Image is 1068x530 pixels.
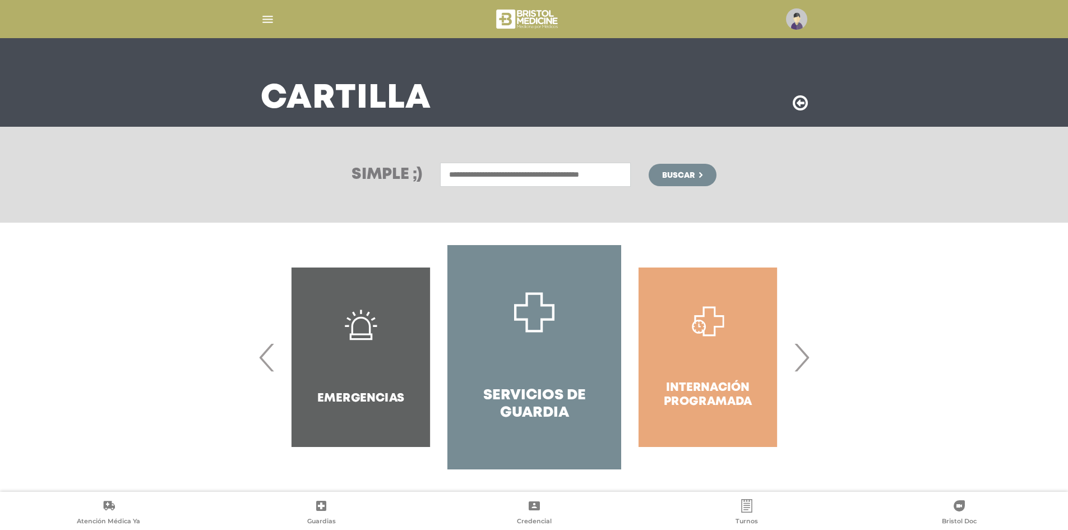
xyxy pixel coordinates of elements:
[307,517,336,527] span: Guardias
[662,172,695,179] span: Buscar
[215,499,427,528] a: Guardias
[261,84,431,113] h3: Cartilla
[2,499,215,528] a: Atención Médica Ya
[790,327,812,388] span: Next
[517,517,552,527] span: Credencial
[447,245,621,469] a: Servicios de Guardia
[786,8,807,30] img: profile-placeholder.svg
[468,387,600,422] h4: Servicios de Guardia
[640,499,853,528] a: Turnos
[649,164,716,186] button: Buscar
[853,499,1066,528] a: Bristol Doc
[352,167,422,183] h3: Simple ;)
[942,517,977,527] span: Bristol Doc
[494,6,561,33] img: bristol-medicine-blanco.png
[256,327,278,388] span: Previous
[736,517,758,527] span: Turnos
[261,12,275,26] img: Cober_menu-lines-white.svg
[77,517,140,527] span: Atención Médica Ya
[428,499,640,528] a: Credencial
